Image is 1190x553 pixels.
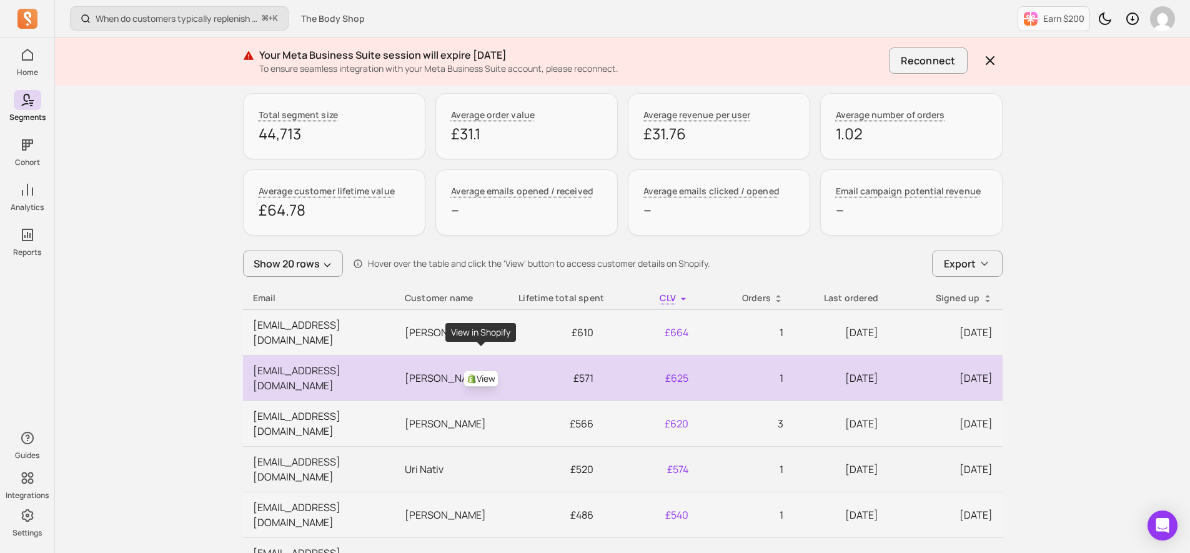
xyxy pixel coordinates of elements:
[467,374,477,384] img: View in Shopify
[259,62,885,75] p: To ensure seamless integration with your Meta Business Suite account, please reconnect.
[259,47,885,62] p: Your Meta Business Suite session will expire [DATE]
[451,185,593,197] p: Average emails opened / received
[243,447,395,492] td: [EMAIL_ADDRESS][DOMAIN_NAME]
[259,185,395,197] p: Average customer lifetime value
[451,124,602,144] p: £31.1
[603,310,698,356] td: £664
[944,256,976,271] span: Export
[6,491,49,501] p: Integrations
[405,416,498,431] p: [PERSON_NAME]
[803,371,878,386] p: [DATE]
[708,292,783,304] div: Orders
[301,12,365,25] span: The Body Shop
[405,507,498,522] p: [PERSON_NAME]
[698,401,793,447] td: 3
[698,447,793,492] td: 1
[698,356,793,401] td: 1
[603,356,698,401] td: £625
[294,7,372,30] button: The Body Shop
[643,109,751,121] p: Average revenue per user
[9,112,46,122] p: Segments
[259,109,338,121] p: Total segment size
[14,426,41,463] button: Guides
[508,310,603,356] td: £610
[1043,12,1084,25] p: Earn $200
[898,371,992,386] p: [DATE]
[405,325,498,340] p: [PERSON_NAME]
[660,292,676,304] span: CLV
[243,251,343,277] button: Show 20 rows
[508,356,603,401] td: £571
[698,492,793,538] td: 1
[803,462,878,477] p: [DATE]
[603,401,698,447] td: £620
[253,292,385,304] div: Email
[1148,511,1178,541] div: Open Intercom Messenger
[643,185,780,197] p: Average emails clicked / opened
[451,109,535,121] p: Average order value
[508,447,603,492] td: £520
[13,247,41,257] p: Reports
[803,507,878,522] p: [DATE]
[464,371,498,387] a: View
[262,12,278,25] span: +
[243,310,395,356] td: [EMAIL_ADDRESS][DOMAIN_NAME]
[603,447,698,492] td: £574
[11,202,44,212] p: Analytics
[836,200,987,220] p: --
[898,292,992,304] div: Signed up
[243,492,395,538] td: [EMAIL_ADDRESS][DOMAIN_NAME]
[508,492,603,538] td: £486
[836,185,981,197] p: Email campaign potential revenue
[405,371,498,386] p: [PERSON_NAME]
[96,12,257,25] p: When do customers typically replenish a product?
[932,251,1003,277] button: Export
[1093,6,1118,31] button: Toggle dark mode
[405,462,498,477] p: Uri Nativ
[898,325,992,340] p: [DATE]
[898,507,992,522] p: [DATE]
[643,124,795,144] p: £31.76
[508,401,603,447] td: £566
[518,292,593,304] div: Lifetime total spent
[1150,6,1175,31] img: avatar
[259,200,410,220] p: £64.78
[368,257,710,270] p: Hover over the table and click the 'View' button to access customer details on Shopify.
[698,310,793,356] td: 1
[803,292,878,304] div: Last ordered
[803,416,878,431] p: [DATE]
[70,6,289,31] button: When do customers typically replenish a product?⌘+K
[243,401,395,447] td: [EMAIL_ADDRESS][DOMAIN_NAME]
[451,200,602,220] p: --
[273,14,278,24] kbd: K
[898,462,992,477] p: [DATE]
[262,11,269,27] kbd: ⌘
[1018,6,1090,31] button: Earn $200
[803,325,878,340] p: [DATE]
[898,416,992,431] p: [DATE]
[259,124,410,144] p: 44,713
[889,47,967,74] button: Reconnect
[243,356,395,401] td: [EMAIL_ADDRESS][DOMAIN_NAME]
[405,292,498,304] p: Customer name
[836,109,945,121] p: Average number of orders
[15,451,39,461] p: Guides
[17,67,38,77] p: Home
[15,157,40,167] p: Cohort
[836,124,987,144] p: 1.02
[603,492,698,538] td: £540
[643,200,795,220] p: --
[12,528,42,538] p: Settings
